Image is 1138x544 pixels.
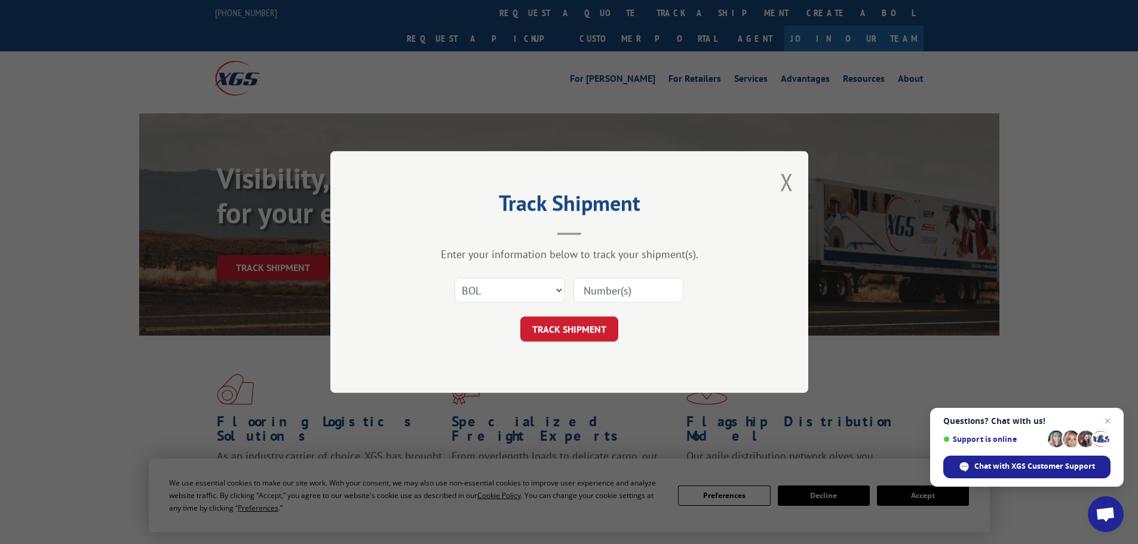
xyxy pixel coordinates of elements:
[974,461,1095,472] span: Chat with XGS Customer Support
[573,278,683,303] input: Number(s)
[390,247,749,261] div: Enter your information below to track your shipment(s).
[943,435,1044,444] span: Support is online
[1088,496,1124,532] div: Open chat
[943,456,1111,478] div: Chat with XGS Customer Support
[943,416,1111,426] span: Questions? Chat with us!
[1100,414,1115,428] span: Close chat
[780,166,793,198] button: Close modal
[390,195,749,217] h2: Track Shipment
[520,316,618,342] button: TRACK SHIPMENT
